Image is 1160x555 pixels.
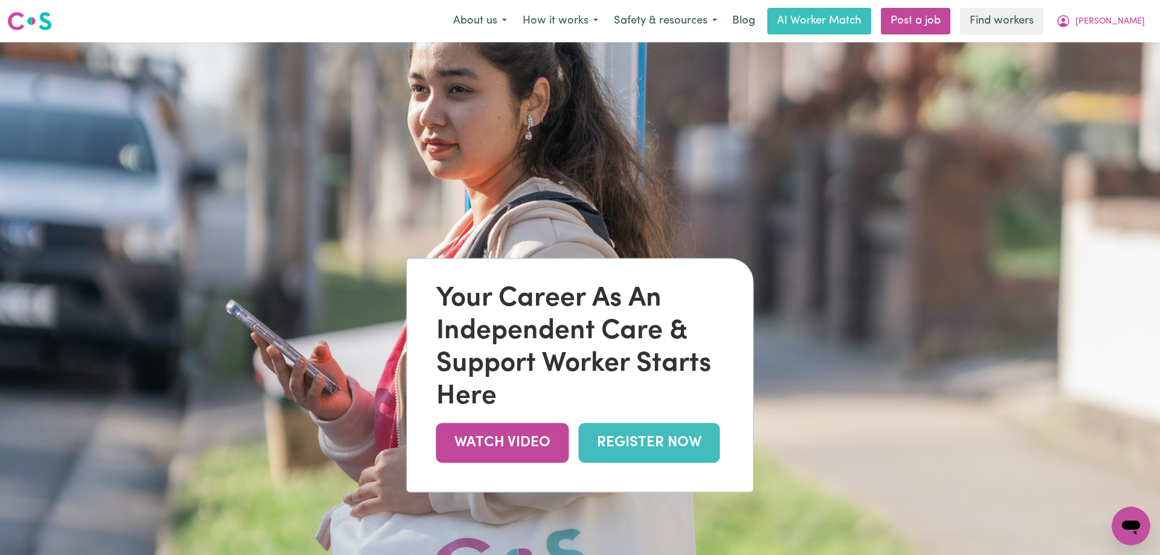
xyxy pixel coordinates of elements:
a: Blog [725,8,762,34]
img: Careseekers logo [7,10,52,32]
div: Your Career As An Independent Care & Support Worker Starts Here [436,283,724,414]
a: REGISTER NOW [579,423,720,463]
a: Post a job [881,8,950,34]
a: Careseekers logo [7,7,52,35]
a: WATCH VIDEO [436,423,569,463]
button: My Account [1048,8,1153,34]
button: Safety & resources [606,8,725,34]
button: How it works [515,8,606,34]
span: [PERSON_NAME] [1075,15,1145,28]
iframe: Button to launch messaging window [1112,507,1150,545]
a: Find workers [960,8,1043,34]
a: AI Worker Match [767,8,871,34]
button: About us [445,8,515,34]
